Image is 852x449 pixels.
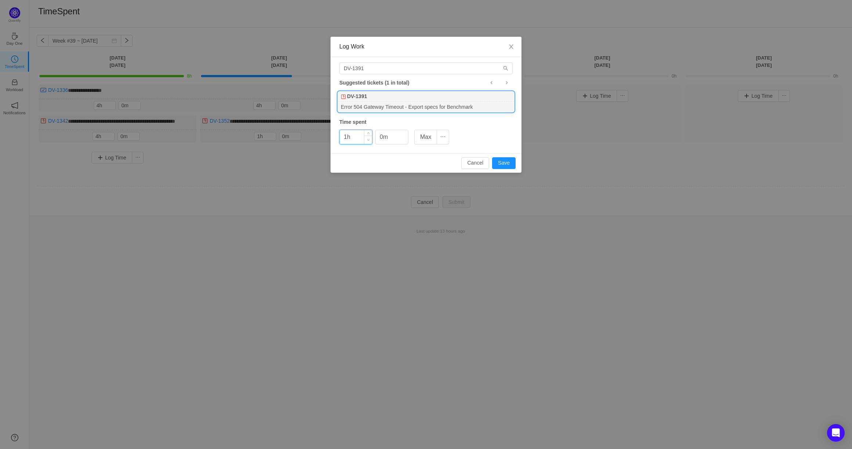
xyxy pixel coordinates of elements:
div: Error 504 Gateway Timeout - Export specs for Benchmark [338,102,514,112]
button: Cancel [461,157,489,169]
div: Suggested tickets (1 in total) [339,78,513,87]
img: 10304 [341,94,346,99]
div: Open Intercom Messenger [827,424,845,442]
button: Close [501,37,521,57]
span: Decrease Value [364,136,372,144]
button: Save [492,157,516,169]
i: icon: search [503,66,508,71]
button: Max [414,130,437,144]
div: Time spent [339,118,513,126]
button: icon: ellipsis [437,130,449,144]
div: Log Work [339,43,513,51]
i: icon: close [508,44,514,50]
span: Increase Value [364,130,372,136]
i: icon: up [367,132,370,134]
i: icon: down [367,139,370,141]
b: DV-1391 [347,93,367,100]
input: Search [339,62,513,74]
